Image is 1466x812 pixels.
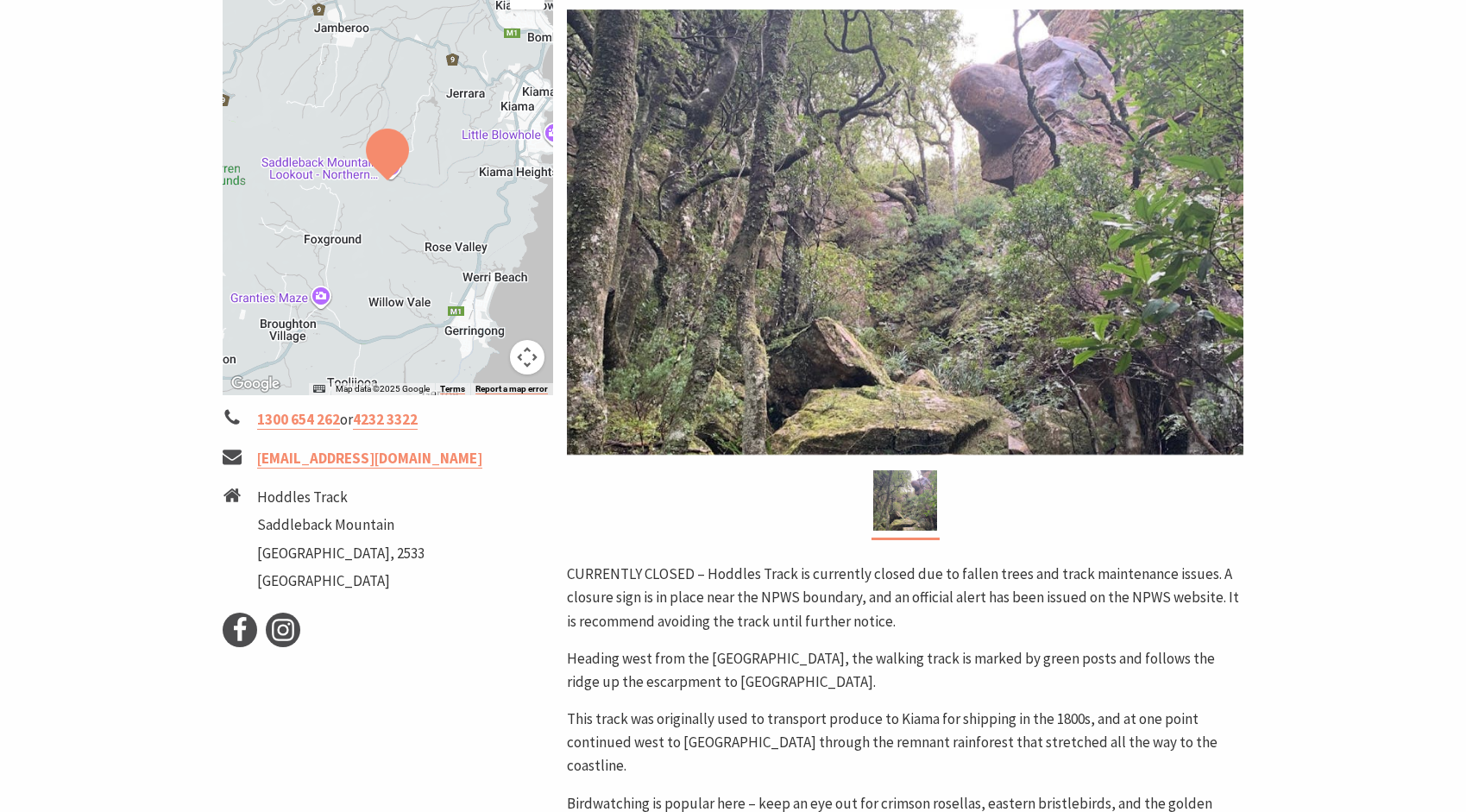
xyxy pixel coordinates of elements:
[873,470,937,531] img: Hoddles Track Kiama
[510,340,544,375] button: Map camera controls
[567,708,1243,778] p: This track was originally used to transport produce to Kiama for shipping in the 1800s, and at on...
[227,373,284,395] img: Google
[257,449,482,469] a: [EMAIL_ADDRESS][DOMAIN_NAME]
[353,410,418,430] a: 4232 3322
[223,408,554,431] li: or
[440,384,465,394] a: Terms (opens in new tab)
[257,513,425,537] li: Saddleback Mountain
[567,563,1243,633] p: CURRENTLY CLOSED – Hoddles Track is currently closed due to fallen trees and track maintenance is...
[336,384,430,393] span: Map data ©2025 Google
[313,383,325,395] button: Keyboard shortcuts
[257,410,340,430] a: 1300 654 262
[227,373,284,395] a: Open this area in Google Maps (opens a new window)
[257,542,425,565] li: [GEOGRAPHIC_DATA], 2533
[257,570,425,593] li: [GEOGRAPHIC_DATA]
[567,9,1243,455] img: Hoddles Track Kiama
[475,384,548,394] a: Report a map error
[567,647,1243,694] p: Heading west from the [GEOGRAPHIC_DATA], the walking track is marked by green posts and follows t...
[257,486,425,509] li: Hoddles Track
